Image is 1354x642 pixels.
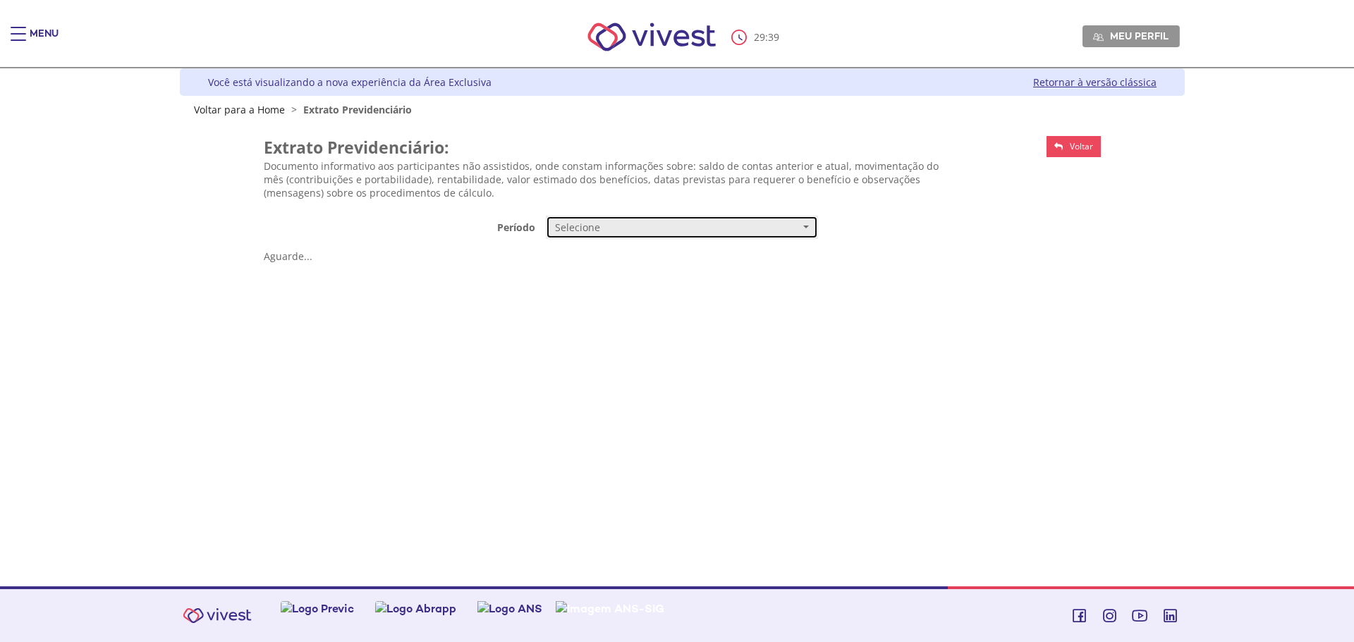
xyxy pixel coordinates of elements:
[30,27,59,55] div: Menu
[555,221,800,235] span: Selecione
[264,136,960,159] h2: Extrato Previdenciário:
[264,159,960,199] p: Documento informativo aos participantes não assistidos, onde constam informações sobre: saldo de ...
[754,30,765,44] span: 29
[264,249,1102,263] div: Aguarde...
[1033,75,1157,89] a: Retornar à versão clássica
[1070,140,1093,152] span: Voltar
[281,601,354,616] img: Logo Previc
[303,103,412,116] span: Extrato Previdenciário
[264,129,1102,268] section: <span lang="pt-BR" dir="ltr">Funcesp - Vivest- Extrato Previdenciario Mensal Configuração RAIOX</...
[1093,32,1104,42] img: Meu perfil
[194,103,285,116] a: Voltar para a Home
[1082,25,1180,47] a: Meu perfil
[477,601,542,616] img: Logo ANS
[1047,136,1101,157] a: Voltar
[556,601,664,616] img: Imagem ANS-SIG
[169,68,1185,586] div: Vivest
[375,601,456,616] img: Logo Abrapp
[288,103,300,116] span: >
[258,216,541,234] label: Período
[1110,30,1169,42] span: Meu perfil
[768,30,779,44] span: 39
[208,75,492,89] div: Você está visualizando a nova experiência da Área Exclusiva
[546,216,818,240] button: Selecione
[572,7,732,67] img: Vivest
[175,600,260,631] img: Vivest
[731,30,782,45] div: :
